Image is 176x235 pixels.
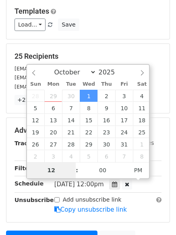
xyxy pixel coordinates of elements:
span: October 15, 2025 [80,114,97,126]
span: September 28, 2025 [27,90,45,102]
span: October 6, 2025 [44,102,62,114]
span: October 2, 2025 [97,90,115,102]
span: October 7, 2025 [62,102,80,114]
input: Hour [27,162,76,178]
span: October 12, 2025 [27,114,45,126]
span: October 30, 2025 [97,138,115,150]
span: : [76,162,78,178]
span: October 24, 2025 [115,126,133,138]
span: October 3, 2025 [115,90,133,102]
button: Save [58,19,79,31]
a: +22 more [14,95,48,105]
span: October 28, 2025 [62,138,80,150]
span: Wed [80,82,97,87]
span: October 23, 2025 [97,126,115,138]
span: October 11, 2025 [133,102,151,114]
span: November 5, 2025 [80,150,97,162]
label: Add unsubscribe link [63,196,122,204]
span: Fri [115,82,133,87]
span: November 7, 2025 [115,150,133,162]
span: October 5, 2025 [27,102,45,114]
strong: Filters [14,165,35,171]
span: October 19, 2025 [27,126,45,138]
h5: 25 Recipients [14,52,162,61]
span: October 4, 2025 [133,90,151,102]
span: October 25, 2025 [133,126,151,138]
span: October 27, 2025 [44,138,62,150]
span: November 2, 2025 [27,150,45,162]
span: Click to toggle [127,162,149,178]
span: October 31, 2025 [115,138,133,150]
span: October 20, 2025 [44,126,62,138]
small: [EMAIL_ADDRESS][DOMAIN_NAME] [14,74,104,80]
span: October 17, 2025 [115,114,133,126]
span: November 8, 2025 [133,150,151,162]
span: September 30, 2025 [62,90,80,102]
span: October 29, 2025 [80,138,97,150]
span: November 6, 2025 [97,150,115,162]
span: October 18, 2025 [133,114,151,126]
h5: Advanced [14,126,162,135]
input: Minute [78,162,127,178]
span: October 26, 2025 [27,138,45,150]
small: [EMAIL_ADDRESS][DOMAIN_NAME] [14,84,104,90]
span: October 8, 2025 [80,102,97,114]
span: November 3, 2025 [44,150,62,162]
span: October 22, 2025 [80,126,97,138]
span: September 29, 2025 [44,90,62,102]
iframe: Chat Widget [136,196,176,235]
strong: Schedule [14,180,43,187]
a: Templates [14,7,49,15]
span: [DATE] 12:00pm [54,181,104,188]
a: Copy unsubscribe link [54,206,127,213]
span: November 1, 2025 [133,138,151,150]
span: October 13, 2025 [44,114,62,126]
strong: Unsubscribe [14,197,54,203]
span: October 21, 2025 [62,126,80,138]
span: Thu [97,82,115,87]
small: [EMAIL_ADDRESS][DOMAIN_NAME] [14,66,104,72]
span: October 14, 2025 [62,114,80,126]
span: October 9, 2025 [97,102,115,114]
span: Mon [44,82,62,87]
span: October 1, 2025 [80,90,97,102]
strong: Tracking [14,140,41,146]
span: Sun [27,82,45,87]
span: October 10, 2025 [115,102,133,114]
span: Sat [133,82,151,87]
input: Year [96,68,125,76]
span: October 16, 2025 [97,114,115,126]
span: Tue [62,82,80,87]
span: November 4, 2025 [62,150,80,162]
a: Load... [14,19,46,31]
